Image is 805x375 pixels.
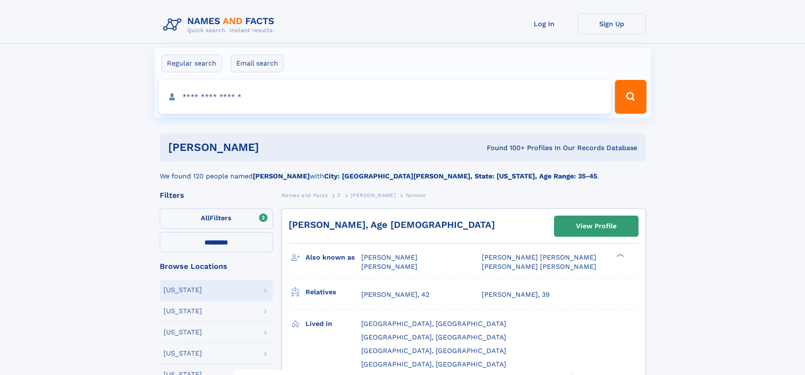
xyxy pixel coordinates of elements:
[482,263,596,271] span: [PERSON_NAME] [PERSON_NAME]
[482,253,596,261] span: [PERSON_NAME] [PERSON_NAME]
[350,190,396,200] a: [PERSON_NAME]
[337,190,341,200] a: Z
[361,360,506,368] span: [GEOGRAPHIC_DATA], [GEOGRAPHIC_DATA]
[289,219,495,230] a: [PERSON_NAME], Age [DEMOGRAPHIC_DATA]
[160,263,273,270] div: Browse Locations
[482,290,550,299] a: [PERSON_NAME], 39
[306,250,361,265] h3: Also known as
[306,285,361,299] h3: Relatives
[159,80,611,114] input: search input
[160,161,646,181] div: We found 120 people named with .
[614,253,625,258] div: ❯
[510,14,578,34] a: Log In
[164,350,202,357] div: [US_STATE]
[281,190,328,200] a: Names and Facts
[361,320,506,328] span: [GEOGRAPHIC_DATA], [GEOGRAPHIC_DATA]
[201,214,210,222] span: All
[373,143,637,153] div: Found 100+ Profiles In Our Records Database
[337,192,341,198] span: Z
[164,287,202,293] div: [US_STATE]
[361,333,506,341] span: [GEOGRAPHIC_DATA], [GEOGRAPHIC_DATA]
[161,55,222,72] label: Regular search
[615,80,646,114] button: Search Button
[253,172,310,180] b: [PERSON_NAME]
[231,55,284,72] label: Email search
[361,263,418,271] span: [PERSON_NAME]
[361,347,506,355] span: [GEOGRAPHIC_DATA], [GEOGRAPHIC_DATA]
[405,192,426,198] span: Taimoor
[160,192,273,199] div: Filters
[164,329,202,336] div: [US_STATE]
[361,290,429,299] a: [PERSON_NAME], 42
[578,14,646,34] a: Sign Up
[361,253,418,261] span: [PERSON_NAME]
[306,317,361,331] h3: Lived in
[168,142,373,153] h1: [PERSON_NAME]
[160,14,281,36] img: Logo Names and Facts
[554,216,638,236] a: View Profile
[164,308,202,315] div: [US_STATE]
[160,208,273,229] label: Filters
[350,192,396,198] span: [PERSON_NAME]
[324,172,597,180] b: City: [GEOGRAPHIC_DATA][PERSON_NAME], State: [US_STATE], Age Range: 35-45
[576,216,617,236] div: View Profile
